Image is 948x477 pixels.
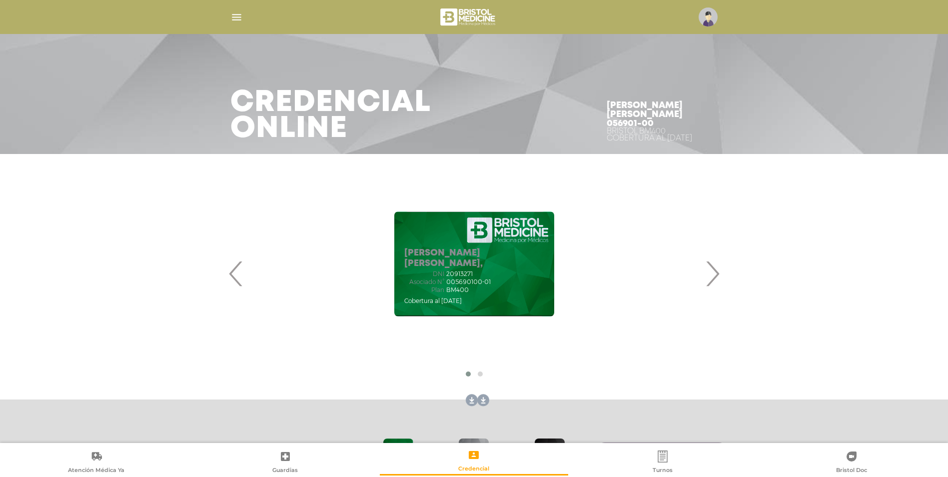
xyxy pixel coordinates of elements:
[446,286,469,293] span: BM400
[594,442,730,465] a: Solicitar reimpresión
[699,7,718,26] img: profile-placeholder.svg
[836,466,867,475] span: Bristol Doc
[226,246,246,300] span: Previous
[404,270,444,277] span: DNI
[439,5,498,29] img: bristol-medicine-blanco.png
[404,297,462,304] span: Cobertura al [DATE]
[446,270,473,277] span: 20913271
[404,286,444,293] span: Plan
[568,450,757,475] a: Turnos
[703,246,722,300] span: Next
[68,466,124,475] span: Atención Médica Ya
[404,278,444,285] span: Asociado N°
[230,90,431,142] h3: Credencial Online
[404,248,544,269] h5: [PERSON_NAME] [PERSON_NAME],
[607,101,718,128] h4: [PERSON_NAME] [PERSON_NAME] 056901-00
[446,278,491,285] span: 005690100-01
[757,450,946,475] a: Bristol Doc
[2,450,191,475] a: Atención Médica Ya
[191,450,380,475] a: Guardias
[607,128,718,142] div: Bristol BM400 Cobertura al [DATE]
[230,11,243,23] img: Cober_menu-lines-white.svg
[272,466,298,475] span: Guardias
[653,466,673,475] span: Turnos
[380,448,569,474] a: Credencial
[458,465,489,474] span: Credencial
